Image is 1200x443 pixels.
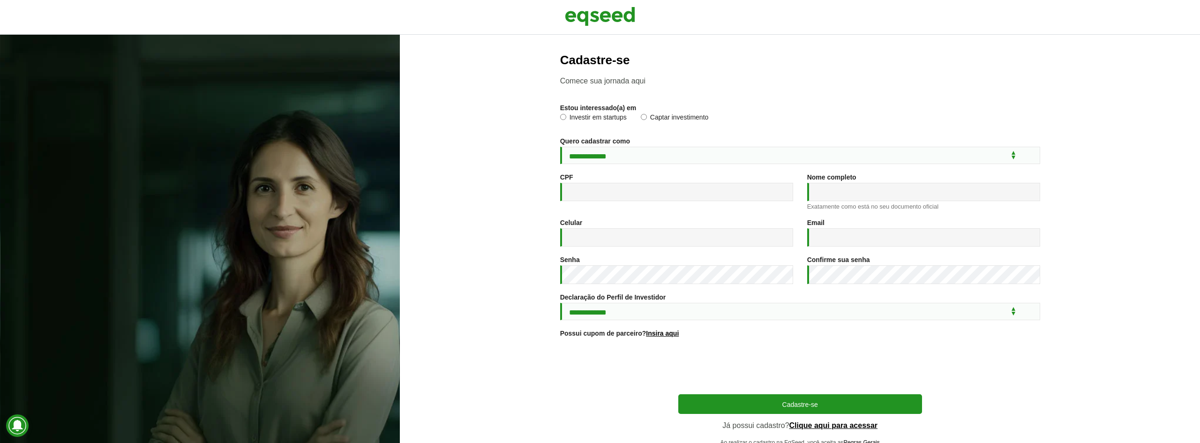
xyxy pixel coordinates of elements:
label: Possui cupom de parceiro? [560,330,679,337]
label: Declaração do Perfil de Investidor [560,294,666,300]
img: EqSeed Logo [565,5,635,28]
label: Senha [560,256,580,263]
button: Cadastre-se [678,394,922,414]
a: Insira aqui [646,330,679,337]
input: Captar investimento [641,114,647,120]
label: Quero cadastrar como [560,138,630,144]
p: Comece sua jornada aqui [560,76,1040,85]
h2: Cadastre-se [560,53,1040,67]
label: Confirme sua senha [807,256,870,263]
input: Investir em startups [560,114,566,120]
label: Investir em startups [560,114,627,123]
div: Exatamente como está no seu documento oficial [807,203,1040,210]
label: Estou interessado(a) em [560,105,637,111]
label: Captar investimento [641,114,709,123]
a: Clique aqui para acessar [789,422,878,429]
iframe: reCAPTCHA [729,348,871,385]
label: Nome completo [807,174,856,180]
label: Email [807,219,825,226]
label: CPF [560,174,573,180]
p: Já possui cadastro? [678,421,922,430]
label: Celular [560,219,582,226]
